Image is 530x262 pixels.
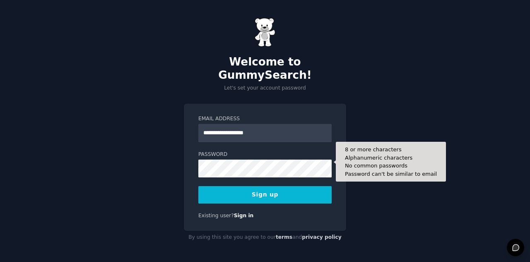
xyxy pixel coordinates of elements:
div: By using this site you agree to our and [184,231,346,244]
a: Sign in [234,213,254,218]
a: privacy policy [302,234,342,240]
label: Password [198,151,332,158]
span: Existing user? [198,213,234,218]
a: terms [276,234,292,240]
img: Gummy Bear [255,18,275,47]
label: Email Address [198,115,332,123]
p: Let's set your account password [184,85,346,92]
button: Sign up [198,186,332,204]
h2: Welcome to GummySearch! [184,56,346,82]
